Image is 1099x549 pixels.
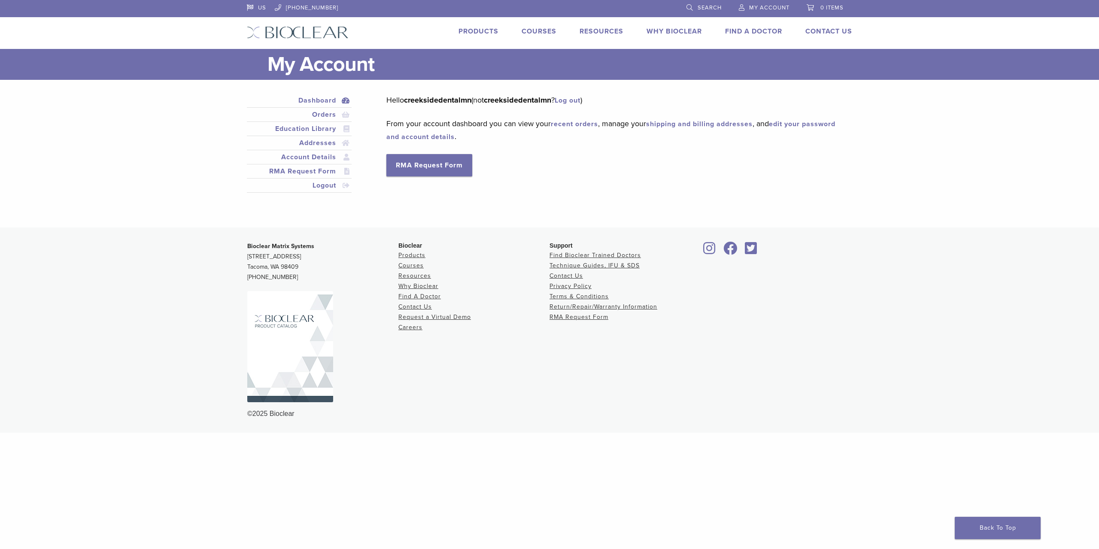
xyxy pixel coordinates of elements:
a: Courses [398,262,424,269]
a: Find Bioclear Trained Doctors [549,252,641,259]
span: My Account [749,4,789,11]
a: Careers [398,324,422,331]
a: RMA Request Form [549,313,608,321]
a: recent orders [551,120,598,128]
a: Why Bioclear [647,27,702,36]
a: RMA Request Form [249,166,350,176]
a: Products [398,252,425,259]
strong: creeksidedentalmn [484,95,551,105]
img: Bioclear [247,291,333,402]
a: Log out [555,96,580,105]
a: shipping and billing addresses [646,120,753,128]
strong: creeksidedentalmn [404,95,471,105]
a: Find A Doctor [725,27,782,36]
p: Hello (not ? ) [386,94,839,106]
span: Support [549,242,573,249]
a: Bioclear [701,247,719,255]
strong: Bioclear Matrix Systems [247,243,314,250]
a: Why Bioclear [398,282,438,290]
span: Bioclear [398,242,422,249]
a: Bioclear [742,247,760,255]
a: Education Library [249,124,350,134]
a: Return/Repair/Warranty Information [549,303,657,310]
a: Dashboard [249,95,350,106]
a: Contact Us [549,272,583,279]
p: From your account dashboard you can view your , manage your , and . [386,117,839,143]
a: Contact Us [398,303,432,310]
a: Contact Us [805,27,852,36]
a: Resources [580,27,623,36]
a: Logout [249,180,350,191]
div: ©2025 Bioclear [247,409,852,419]
a: Privacy Policy [549,282,592,290]
a: Orders [249,109,350,120]
a: RMA Request Form [386,154,472,176]
a: Find A Doctor [398,293,441,300]
span: 0 items [820,4,844,11]
a: Courses [522,27,556,36]
img: Bioclear [247,26,349,39]
h1: My Account [267,49,852,80]
a: Terms & Conditions [549,293,609,300]
a: Addresses [249,138,350,148]
a: Products [458,27,498,36]
a: Request a Virtual Demo [398,313,471,321]
nav: Account pages [247,94,352,203]
a: Account Details [249,152,350,162]
a: Technique Guides, IFU & SDS [549,262,640,269]
span: Search [698,4,722,11]
p: [STREET_ADDRESS] Tacoma, WA 98409 [PHONE_NUMBER] [247,241,398,282]
a: Bioclear [720,247,740,255]
a: Back To Top [955,517,1041,539]
a: Resources [398,272,431,279]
